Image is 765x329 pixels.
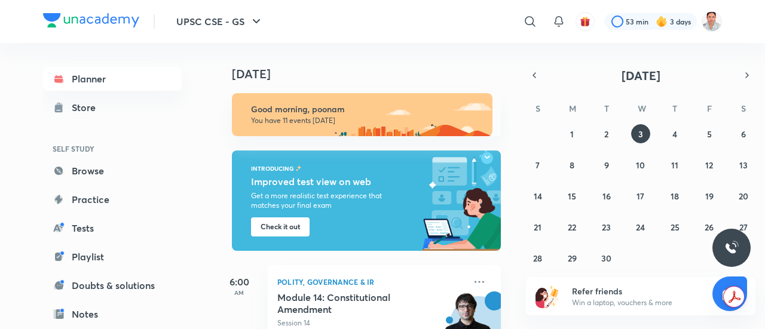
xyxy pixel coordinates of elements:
button: September 6, 2025 [734,124,753,143]
button: UPSC CSE - GS [169,10,271,33]
a: Planner [43,67,182,91]
abbr: Monday [569,103,576,114]
button: September 7, 2025 [528,155,547,174]
p: Polity, Governance & IR [277,275,465,289]
button: September 16, 2025 [597,186,616,205]
p: You have 11 events [DATE] [251,116,482,125]
h4: [DATE] [232,67,513,81]
abbr: September 15, 2025 [568,190,576,202]
img: streak [656,16,668,27]
button: September 9, 2025 [597,155,616,174]
a: Doubts & solutions [43,273,182,297]
abbr: September 11, 2025 [671,159,678,171]
abbr: September 6, 2025 [741,128,746,140]
button: September 15, 2025 [562,186,582,205]
abbr: September 5, 2025 [707,128,712,140]
button: September 27, 2025 [734,217,753,236]
span: [DATE] [622,67,660,84]
abbr: September 17, 2025 [637,190,644,202]
button: September 10, 2025 [631,155,650,174]
img: ttu [724,241,739,255]
abbr: September 7, 2025 [535,159,540,171]
button: September 28, 2025 [528,248,547,267]
abbr: September 3, 2025 [638,128,643,140]
abbr: September 19, 2025 [705,190,714,202]
button: September 29, 2025 [562,248,582,267]
h6: SELF STUDY [43,139,182,159]
button: September 30, 2025 [597,248,616,267]
abbr: Friday [707,103,712,114]
abbr: September 14, 2025 [534,190,542,202]
abbr: September 8, 2025 [570,159,574,171]
abbr: September 25, 2025 [671,222,680,233]
button: September 19, 2025 [700,186,719,205]
button: September 20, 2025 [734,186,753,205]
abbr: Sunday [535,103,540,114]
button: September 5, 2025 [700,124,719,143]
button: [DATE] [543,67,739,84]
button: September 22, 2025 [562,217,582,236]
abbr: September 22, 2025 [568,222,576,233]
button: September 4, 2025 [665,124,684,143]
button: September 14, 2025 [528,186,547,205]
abbr: Saturday [741,103,746,114]
h6: Refer friends [572,285,719,297]
img: referral [535,284,559,308]
img: feature [295,165,302,172]
button: avatar [576,12,595,31]
abbr: September 29, 2025 [568,253,577,264]
abbr: September 27, 2025 [739,222,748,233]
abbr: September 20, 2025 [739,190,748,202]
a: Browse [43,159,182,183]
a: Practice [43,187,182,211]
a: Store [43,96,182,119]
abbr: September 12, 2025 [705,159,713,171]
button: September 8, 2025 [562,155,582,174]
abbr: September 1, 2025 [570,128,574,140]
button: September 25, 2025 [665,217,684,236]
button: September 23, 2025 [597,217,616,236]
img: Company Logo [43,13,139,27]
a: Company Logo [43,13,139,30]
p: Win a laptop, vouchers & more [572,297,719,308]
img: avatar [580,16,590,27]
button: September 21, 2025 [528,217,547,236]
a: Playlist [43,245,182,269]
abbr: Wednesday [638,103,646,114]
button: September 17, 2025 [631,186,650,205]
a: Tests [43,216,182,240]
button: September 13, 2025 [734,155,753,174]
abbr: September 16, 2025 [602,190,611,202]
p: Session 14 [277,318,465,328]
p: Get a more realistic test experience that matches your final exam [251,191,405,210]
abbr: September 18, 2025 [671,190,679,202]
abbr: September 2, 2025 [604,128,608,140]
button: September 3, 2025 [631,124,650,143]
p: INTRODUCING [251,165,294,172]
button: September 2, 2025 [597,124,616,143]
img: poonam kumari [702,11,722,32]
button: September 11, 2025 [665,155,684,174]
button: September 26, 2025 [700,217,719,236]
abbr: Thursday [672,103,677,114]
h5: 6:00 [215,275,263,289]
abbr: September 4, 2025 [672,128,677,140]
h6: Good morning, poonam [251,104,482,115]
h5: Improved test view on web [251,174,408,189]
abbr: September 23, 2025 [602,222,611,233]
p: AM [215,289,263,296]
abbr: September 13, 2025 [739,159,748,171]
abbr: September 10, 2025 [636,159,645,171]
a: Notes [43,302,182,326]
button: September 18, 2025 [665,186,684,205]
h5: Module 14: Constitutional Amendment [277,291,426,315]
abbr: September 26, 2025 [705,222,714,233]
button: September 12, 2025 [700,155,719,174]
abbr: September 30, 2025 [601,253,611,264]
button: September 1, 2025 [562,124,582,143]
abbr: September 9, 2025 [604,159,609,171]
div: Store [72,100,103,115]
button: Check it out [251,217,310,236]
img: morning [232,93,492,136]
abbr: September 28, 2025 [533,253,542,264]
